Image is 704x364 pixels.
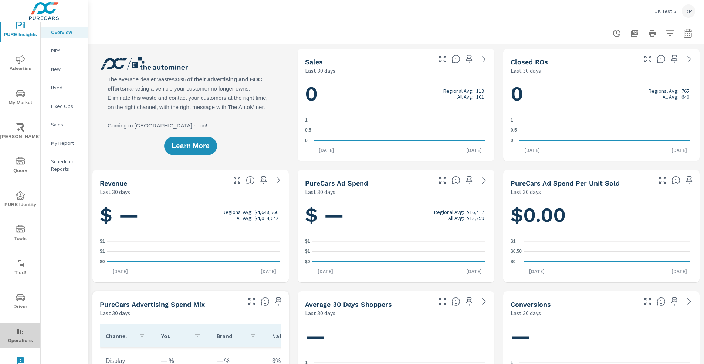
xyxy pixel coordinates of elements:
[305,138,308,143] text: 0
[106,332,132,340] p: Channel
[683,296,695,307] a: See more details in report
[237,215,253,221] p: All Avg:
[273,174,284,186] a: See more details in report
[467,209,484,215] p: $16,417
[3,191,38,209] span: PURE Identity
[305,249,310,254] text: $1
[511,300,551,308] h5: Conversions
[314,146,339,154] p: [DATE]
[671,176,680,185] span: Average cost of advertising per each vehicle sold at the dealer over the selected date range. The...
[3,123,38,141] span: [PERSON_NAME]
[51,121,82,128] p: Sales
[305,118,308,123] text: 1
[305,128,311,133] text: 0.5
[511,58,548,66] h5: Closed ROs
[217,332,243,340] p: Brand
[172,143,209,149] span: Learn More
[223,209,253,215] p: Regional Avg:
[255,215,278,221] p: $4,014,642
[511,179,620,187] h5: PureCars Ad Spend Per Unit Sold
[476,94,484,100] p: 101
[663,26,677,41] button: Apply Filters
[681,88,689,94] p: 765
[100,249,105,254] text: $1
[511,118,513,123] text: 1
[51,28,82,36] p: Overview
[511,324,692,349] h1: —
[51,84,82,91] p: Used
[448,215,464,221] p: All Avg:
[680,26,695,41] button: Select Date Range
[305,203,487,228] h1: $ —
[41,101,88,112] div: Fixed Ops
[100,187,130,196] p: Last 30 days
[3,259,38,277] span: Tier2
[305,66,335,75] p: Last 30 days
[261,297,270,306] span: This table looks at how you compare to the amount of budget you spend per channel as opposed to y...
[51,158,82,173] p: Scheduled Reports
[443,88,473,94] p: Regional Avg:
[100,203,281,228] h1: $ —
[649,88,678,94] p: Regional Avg:
[51,102,82,110] p: Fixed Ops
[51,47,82,54] p: PIPA
[457,94,473,100] p: All Avg:
[511,128,517,133] text: 0.5
[511,66,541,75] p: Last 30 days
[3,55,38,73] span: Advertise
[476,88,484,94] p: 113
[657,55,666,64] span: Number of Repair Orders Closed by the selected dealership group over the selected time range. [So...
[272,332,298,340] p: National
[663,94,678,100] p: All Avg:
[305,259,310,264] text: $0
[524,268,550,275] p: [DATE]
[305,58,323,66] h5: Sales
[655,8,676,14] p: JK Test 6
[683,53,695,65] a: See more details in report
[642,53,654,65] button: Make Fullscreen
[682,4,695,18] div: DP
[41,64,88,75] div: New
[255,209,278,215] p: $4,648,560
[627,26,642,41] button: "Export Report to PDF"
[41,27,88,38] div: Overview
[478,296,490,307] a: See more details in report
[642,296,654,307] button: Make Fullscreen
[305,300,392,308] h5: Average 30 Days Shoppers
[41,137,88,149] div: My Report
[161,332,187,340] p: You
[305,239,310,244] text: $1
[3,89,38,107] span: My Market
[100,259,105,264] text: $0
[666,268,692,275] p: [DATE]
[258,174,270,186] span: Save this to your personalized report
[511,138,513,143] text: 0
[3,225,38,243] span: Tools
[478,174,490,186] a: See more details in report
[437,296,449,307] button: Make Fullscreen
[437,174,449,186] button: Make Fullscreen
[666,146,692,154] p: [DATE]
[461,146,487,154] p: [DATE]
[305,187,335,196] p: Last 30 days
[100,179,127,187] h5: Revenue
[100,309,130,317] p: Last 30 days
[51,139,82,147] p: My Report
[451,297,460,306] span: A rolling 30 day total of daily Shoppers on the dealership website, averaged over the selected da...
[41,82,88,93] div: Used
[511,239,516,244] text: $1
[305,324,487,349] h1: —
[645,26,660,41] button: Print Report
[100,300,205,308] h5: PureCars Advertising Spend Mix
[657,174,669,186] button: Make Fullscreen
[461,268,487,275] p: [DATE]
[41,119,88,130] div: Sales
[657,297,666,306] span: The number of dealer-specified goals completed by a visitor. [Source: This data is provided by th...
[511,309,541,317] p: Last 30 days
[437,53,449,65] button: Make Fullscreen
[463,174,475,186] span: Save this to your personalized report
[519,146,545,154] p: [DATE]
[3,327,38,345] span: Operations
[51,65,82,73] p: New
[305,179,368,187] h5: PureCars Ad Spend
